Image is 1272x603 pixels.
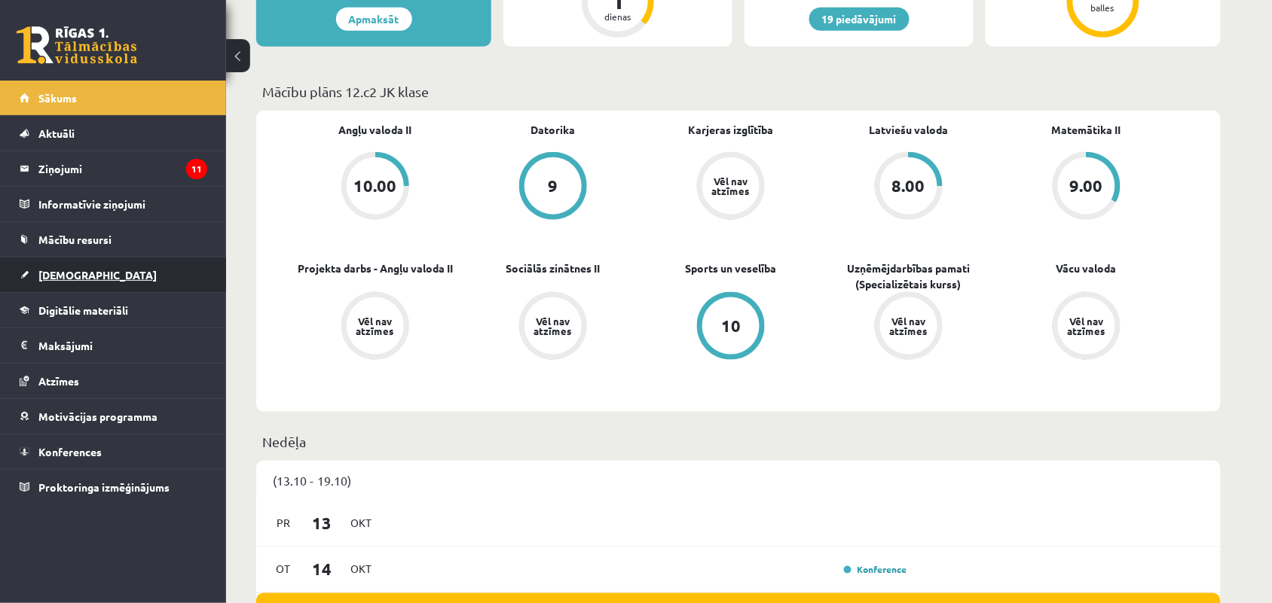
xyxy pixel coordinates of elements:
[17,26,137,64] a: Rīgas 1. Tālmācības vidusskola
[20,399,207,434] a: Motivācijas programma
[38,268,157,282] span: [DEMOGRAPHIC_DATA]
[20,187,207,221] a: Informatīvie ziņojumi
[38,151,207,186] legend: Ziņojumi
[20,151,207,186] a: Ziņojumi11
[38,91,77,105] span: Sākums
[888,316,930,336] div: Vēl nav atzīmes
[1070,178,1103,194] div: 9.00
[298,260,453,276] a: Projekta darbs - Angļu valoda II
[809,8,910,31] a: 19 piedāvājumi
[299,511,346,536] span: 13
[268,558,299,581] span: Ot
[721,318,741,334] div: 10
[532,316,574,336] div: Vēl nav atzīmes
[262,431,1215,452] p: Nedēļa
[38,187,207,221] legend: Informatīvie ziņojumi
[38,126,75,140] span: Aktuāli
[20,470,207,504] a: Proktoringa izmēģinājums
[820,260,998,292] a: Uzņēmējdarbības pamati (Specializētais kurss)
[1066,316,1108,336] div: Vēl nav atzīmes
[998,152,1176,223] a: 9.00
[345,558,377,581] span: Okt
[256,461,1221,501] div: (13.10 - 19.10)
[354,316,396,336] div: Vēl nav atzīmes
[595,12,641,21] div: dienas
[38,410,157,423] span: Motivācijas programma
[38,480,170,494] span: Proktoringa izmēģinājums
[1081,3,1126,12] div: balles
[286,292,464,363] a: Vēl nav atzīmes
[870,122,949,138] a: Latviešu valoda
[20,328,207,363] a: Maksājumi
[345,512,377,535] span: Okt
[820,152,998,223] a: 8.00
[20,293,207,327] a: Digitālie materiāli
[506,260,601,276] a: Sociālās zinātnes II
[642,152,820,223] a: Vēl nav atzīmes
[892,178,925,194] div: 8.00
[354,178,397,194] div: 10.00
[20,434,207,469] a: Konferences
[38,328,207,363] legend: Maksājumi
[1052,122,1121,138] a: Matemātika II
[286,152,464,223] a: 10.00
[531,122,576,138] a: Datorika
[549,178,558,194] div: 9
[20,257,207,292] a: [DEMOGRAPHIC_DATA]
[299,557,346,582] span: 14
[689,122,774,138] a: Karjeras izglītība
[844,564,907,576] a: Konference
[20,81,207,115] a: Sākums
[186,159,207,179] i: 11
[464,292,642,363] a: Vēl nav atzīmes
[339,122,412,138] a: Angļu valoda II
[20,364,207,398] a: Atzīmes
[464,152,642,223] a: 9
[820,292,998,363] a: Vēl nav atzīmes
[38,303,128,317] span: Digitālie materiāli
[38,445,102,458] span: Konferences
[20,222,207,257] a: Mācību resursi
[336,8,412,31] a: Apmaksāt
[1056,260,1117,276] a: Vācu valoda
[20,116,207,151] a: Aktuāli
[686,260,777,276] a: Sports un veselība
[998,292,1176,363] a: Vēl nav atzīmes
[38,233,112,246] span: Mācību resursi
[710,176,752,196] div: Vēl nav atzīmes
[642,292,820,363] a: 10
[268,512,299,535] span: Pr
[38,374,79,388] span: Atzīmes
[262,81,1215,102] p: Mācību plāns 12.c2 JK klase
